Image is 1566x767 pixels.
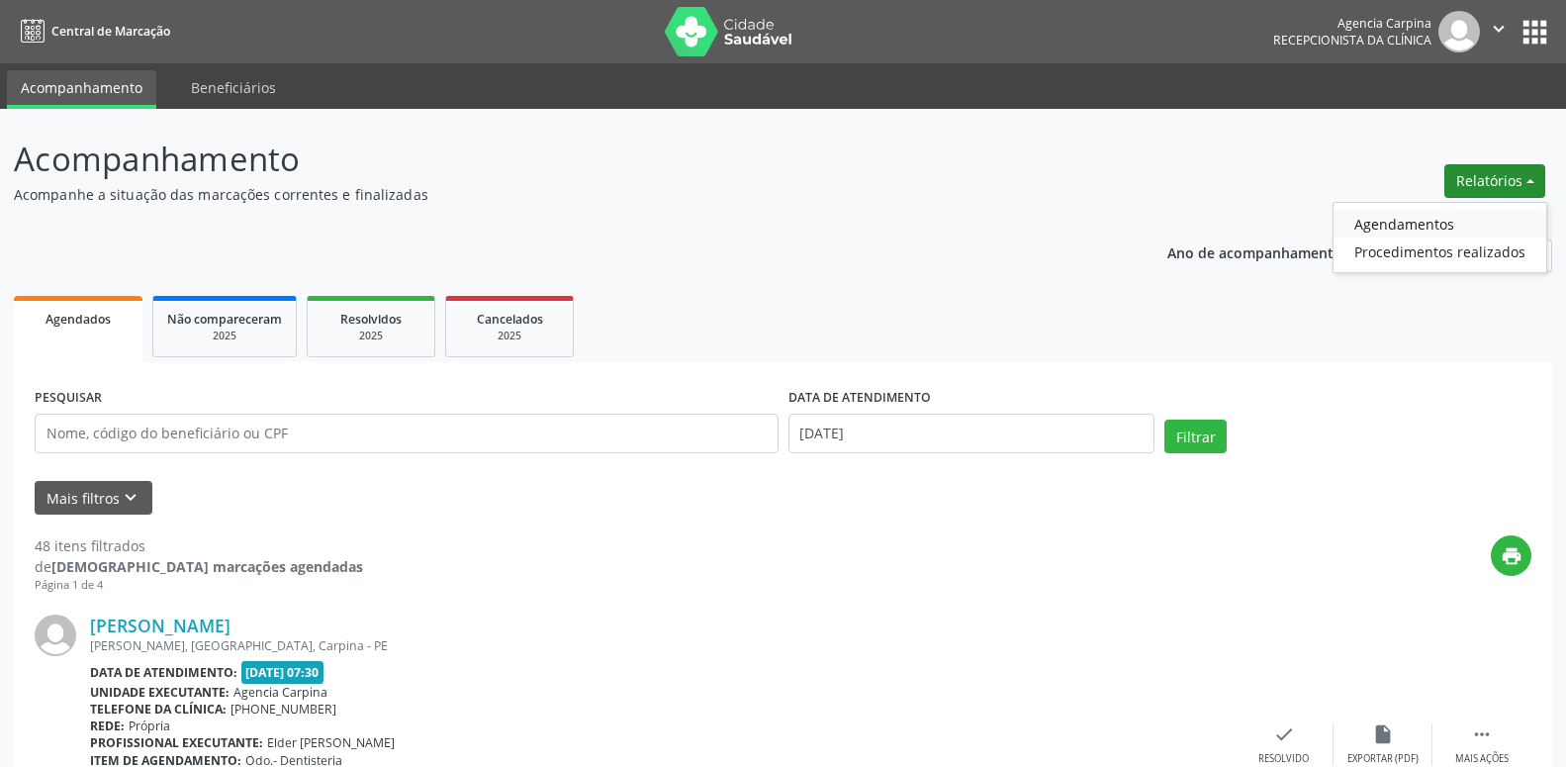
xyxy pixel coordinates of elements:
div: de [35,556,363,577]
img: img [1438,11,1480,52]
a: Central de Marcação [14,15,170,48]
button: print [1491,535,1531,576]
i: print [1501,545,1522,567]
span: [DATE] 07:30 [241,661,324,684]
label: DATA DE ATENDIMENTO [788,383,931,414]
span: Própria [129,718,170,734]
ul: Relatórios [1333,202,1547,273]
i: keyboard_arrow_down [120,487,141,509]
button: Filtrar [1164,420,1227,453]
button: Mais filtroskeyboard_arrow_down [35,481,152,516]
strong: [DEMOGRAPHIC_DATA] marcações agendadas [51,557,363,576]
div: Mais ações [1455,752,1509,766]
b: Rede: [90,718,125,734]
a: Beneficiários [177,70,290,105]
a: Acompanhamento [7,70,156,109]
span: Elder [PERSON_NAME] [267,734,395,751]
div: 2025 [460,329,559,343]
span: Resolvidos [340,311,402,328]
button: Relatórios [1444,164,1545,198]
div: Agencia Carpina [1273,15,1431,32]
div: [PERSON_NAME], [GEOGRAPHIC_DATA], Carpina - PE [90,637,1235,654]
p: Acompanhamento [14,135,1091,184]
label: PESQUISAR [35,383,102,414]
div: 2025 [322,329,420,343]
i:  [1471,723,1493,745]
div: Página 1 de 4 [35,577,363,594]
span: Central de Marcação [51,23,170,40]
i: insert_drive_file [1372,723,1394,745]
p: Ano de acompanhamento [1167,240,1342,264]
i:  [1488,18,1510,40]
input: Nome, código do beneficiário ou CPF [35,414,779,453]
button: apps [1518,15,1552,49]
b: Profissional executante: [90,734,263,751]
a: Agendamentos [1334,210,1546,238]
div: 2025 [167,329,282,343]
a: Procedimentos realizados [1334,238,1546,265]
span: Cancelados [477,311,543,328]
span: Recepcionista da clínica [1273,32,1431,48]
b: Data de atendimento: [90,664,237,681]
div: 48 itens filtrados [35,535,363,556]
span: Agendados [46,311,111,328]
p: Acompanhe a situação das marcações correntes e finalizadas [14,184,1091,205]
button:  [1480,11,1518,52]
img: img [35,615,76,656]
a: [PERSON_NAME] [90,615,230,636]
div: Resolvido [1258,752,1309,766]
span: [PHONE_NUMBER] [230,701,336,718]
span: Agencia Carpina [233,684,327,701]
div: Exportar (PDF) [1347,752,1419,766]
b: Unidade executante: [90,684,230,701]
span: Não compareceram [167,311,282,328]
b: Telefone da clínica: [90,701,227,718]
input: Selecione um intervalo [788,414,1155,453]
i: check [1273,723,1295,745]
